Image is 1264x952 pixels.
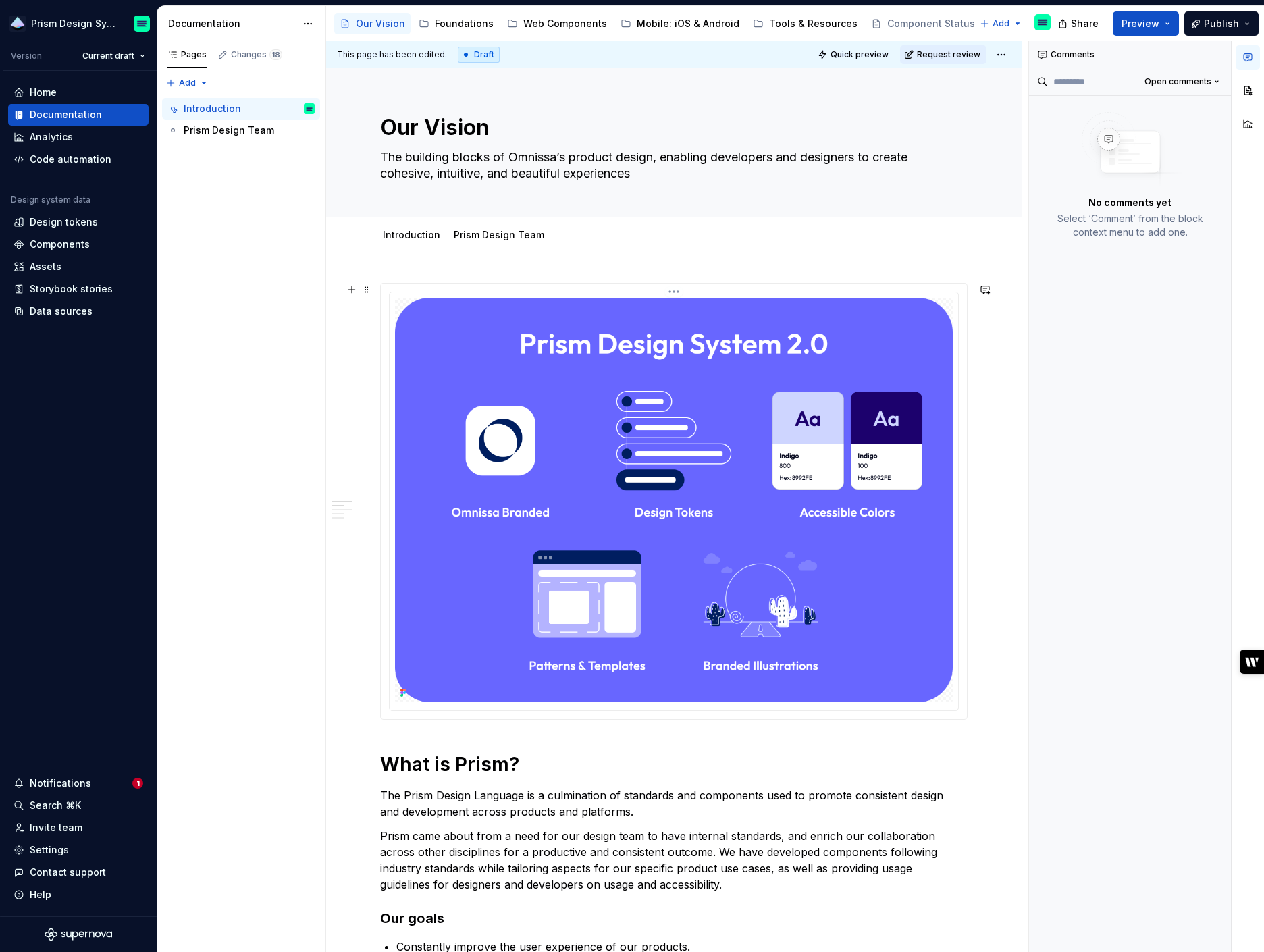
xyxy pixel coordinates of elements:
a: Settings [8,839,149,861]
div: Documentation [30,108,102,122]
span: Open comments [1144,76,1211,87]
a: Foundations [413,13,499,34]
div: Introduction [377,220,446,248]
div: Our Vision [356,17,405,30]
button: Add [976,14,1026,33]
span: 18 [269,49,282,60]
button: Share [1051,11,1107,36]
button: Help [8,884,149,905]
a: Storybook stories [8,278,149,300]
img: Emiliano Rodriguez [1034,14,1051,30]
a: Our Vision [334,13,411,34]
div: Notifications [30,776,91,790]
h3: Our goals [380,909,968,928]
div: Draft [458,47,500,63]
button: Open comments [1138,72,1226,91]
div: Design tokens [30,215,98,229]
span: Share [1071,17,1099,30]
button: Prism Design SystemEmiliano Rodriguez [3,9,154,38]
span: Add [993,18,1009,29]
button: Publish [1184,11,1259,36]
div: Code automation [30,153,111,166]
a: Home [8,82,149,103]
button: Notifications1 [8,772,149,794]
a: Tools & Resources [747,13,863,34]
div: Page tree [162,98,320,141]
a: Documentation [8,104,149,126]
span: Add [179,78,196,88]
a: Prism Design Team [454,229,544,240]
a: Invite team [8,817,149,839]
button: Preview [1113,11,1179,36]
div: Home [30,86,57,99]
div: Prism Design Team [448,220,550,248]
a: Design tokens [8,211,149,233]
a: Analytics [8,126,149,148]
div: Foundations [435,17,494,30]
p: No comments yet [1088,196,1171,209]
div: Data sources [30,305,93,318]
h1: What is Prism? [380,752,968,776]
div: Component Status [887,17,975,30]
img: Emiliano Rodriguez [304,103,315,114]
a: Data sources [8,300,149,322]
span: Preview [1122,17,1159,30]
div: Documentation [168,17,296,30]
span: Publish [1204,17,1239,30]
button: Contact support [8,862,149,883]
p: The Prism Design Language is a culmination of standards and components used to promote consistent... [380,787,968,820]
a: Prism Design Team [162,120,320,141]
div: Components [30,238,90,251]
div: Pages [167,49,207,60]
span: Current draft [82,51,134,61]
span: This page has been edited. [337,49,447,60]
a: Code automation [8,149,149,170]
div: Search ⌘K [30,799,81,812]
a: Assets [8,256,149,277]
button: Request review [900,45,986,64]
img: 9b6b964a-53fc-4bc9-b355-cdb05cf83bcb.png [9,16,26,32]
img: Emiliano Rodriguez [134,16,150,32]
a: Web Components [502,13,612,34]
a: Component Status [866,13,995,34]
p: Select ‘Comment’ from the block context menu to add one. [1045,212,1215,239]
p: Prism came about from a need for our design team to have internal standards, and enrich our colla... [380,828,968,893]
svg: Supernova Logo [45,928,112,941]
button: Add [162,74,213,92]
div: Introduction [184,102,241,115]
div: Version [11,51,42,61]
button: Current draft [76,47,151,65]
button: Quick preview [814,45,895,64]
div: Settings [30,843,69,857]
a: Introduction [383,229,440,240]
div: Changes [231,49,282,60]
div: Web Components [523,17,607,30]
button: Search ⌘K [8,795,149,816]
div: Storybook stories [30,282,113,296]
span: Quick preview [831,49,889,60]
div: Tools & Resources [769,17,858,30]
div: Analytics [30,130,73,144]
a: Components [8,234,149,255]
div: Comments [1029,41,1231,68]
a: IntroductionEmiliano Rodriguez [162,98,320,120]
div: Assets [30,260,61,273]
a: Mobile: iOS & Android [615,13,745,34]
div: Help [30,888,51,901]
textarea: Our Vision [377,111,965,144]
div: Mobile: iOS & Android [637,17,739,30]
div: Invite team [30,821,82,835]
textarea: The building blocks of Omnissa’s product design, enabling developers and designers to create cohe... [377,147,965,184]
div: Contact support [30,866,106,879]
div: Design system data [11,194,90,205]
div: Prism Design System [31,17,117,30]
span: Request review [917,49,980,60]
div: Page tree [334,10,973,37]
div: Prism Design Team [184,124,274,137]
span: 1 [132,778,143,789]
